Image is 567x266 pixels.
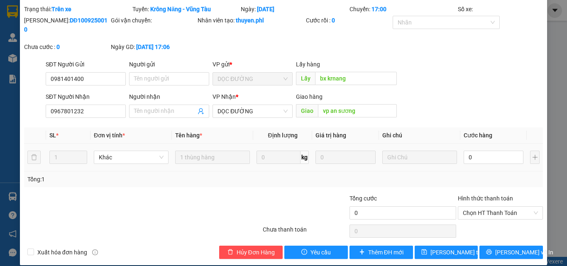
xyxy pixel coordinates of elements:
[24,16,109,34] div: [PERSON_NAME]:
[31,56,86,67] strong: TEM HÀNG
[37,39,100,55] strong: 1900 2867
[129,60,209,69] div: Người gửi
[349,5,457,14] div: Chuyến:
[463,207,538,219] span: Chọn HT Thanh Toán
[218,73,288,85] span: DỌC ĐƯỜNG
[240,5,348,14] div: Ngày:
[198,16,304,25] div: Nhân viên tạo:
[198,108,204,115] span: user-add
[371,6,386,12] b: 17:00
[213,60,293,69] div: VP gửi
[310,248,331,257] span: Yêu cầu
[262,225,349,239] div: Chưa thanh toán
[92,249,98,255] span: info-circle
[111,42,196,51] div: Ngày GD:
[301,151,309,164] span: kg
[268,132,297,139] span: Định lượng
[495,248,553,257] span: [PERSON_NAME] và In
[359,249,365,256] span: plus
[218,105,288,117] span: DỌC ĐƯỜNG
[51,6,71,12] b: Trên xe
[315,132,346,139] span: Giá trị hàng
[284,246,348,259] button: exclamation-circleYêu cầu
[296,104,318,117] span: Giao
[46,92,126,101] div: SĐT Người Nhận
[318,104,397,117] input: Dọc đường
[129,92,209,101] div: Người nhận
[27,151,41,164] button: delete
[349,246,413,259] button: plusThêm ĐH mới
[368,248,403,257] span: Thêm ĐH mới
[430,248,497,257] span: [PERSON_NAME] thay đổi
[382,151,457,164] input: Ghi Chú
[464,132,492,139] span: Cước hàng
[332,17,335,24] b: 0
[132,5,240,14] div: Tuyến:
[458,195,513,202] label: Hình thức thanh toán
[236,17,264,24] b: thuyen.phl
[136,44,170,50] b: [DATE] 17:06
[479,246,543,259] button: printer[PERSON_NAME] và In
[175,151,250,164] input: VD: Bàn, Ghế
[23,5,132,14] div: Trạng thái:
[315,72,397,85] input: Dọc đường
[227,249,233,256] span: delete
[27,175,220,184] div: Tổng: 1
[34,248,90,257] span: Xuất hóa đơn hàng
[56,44,60,50] b: 0
[457,5,544,14] div: Số xe:
[306,16,391,25] div: Cước rồi :
[415,246,478,259] button: save[PERSON_NAME] thay đổi
[4,7,114,22] strong: [PERSON_NAME]
[315,151,375,164] input: 0
[219,246,283,259] button: deleteHủy Đơn Hàng
[94,132,125,139] span: Đơn vị tính
[379,127,460,144] th: Ghi chú
[301,249,307,256] span: exclamation-circle
[111,16,196,25] div: Gói vận chuyển:
[421,249,427,256] span: save
[237,248,275,257] span: Hủy Đơn Hàng
[49,132,56,139] span: SL
[17,23,93,55] strong: Tổng đài hỗ trợ:
[530,151,540,164] button: plus
[296,72,315,85] span: Lấy
[349,195,377,202] span: Tổng cước
[296,61,320,68] span: Lấy hàng
[24,42,109,51] div: Chưa cước :
[150,6,211,12] b: Krông Năng - Vũng Tàu
[257,6,274,12] b: [DATE]
[46,60,126,69] div: SĐT Người Gửi
[486,249,492,256] span: printer
[213,93,236,100] span: VP Nhận
[296,93,323,100] span: Giao hàng
[99,151,164,164] span: Khác
[175,132,202,139] span: Tên hàng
